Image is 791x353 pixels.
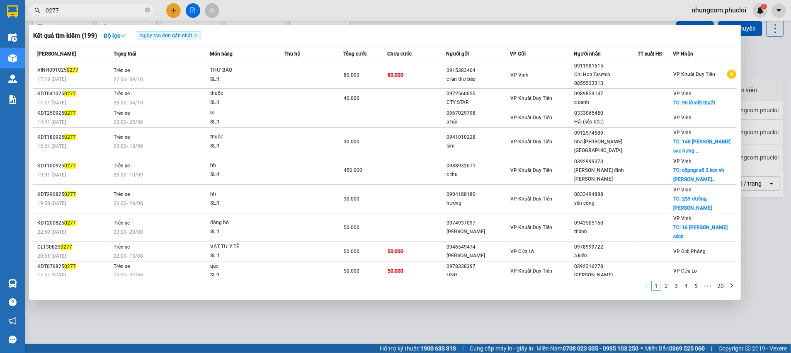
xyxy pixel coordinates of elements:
[574,51,601,57] span: Người nhận
[574,70,637,88] div: Chị Hoa Tasetco 0855533313
[210,242,272,251] div: VẬT TƯ Y TẾ
[661,281,671,291] li: 2
[9,298,17,306] span: question-circle
[574,227,637,236] div: thành
[673,115,692,121] span: VP Vinh
[652,281,661,290] a: 1
[638,51,663,57] span: TT xuất HĐ
[78,31,347,41] li: Hotline: 02386655777, 02462925925, 0944789456
[447,190,510,199] div: 0904188180
[97,29,133,42] button: Bộ lọcdown
[574,62,637,70] div: 0911981615
[574,219,637,227] div: 0943505168
[120,33,126,39] span: down
[673,268,697,274] span: VP Cửa Lò
[37,143,66,149] span: 12:31 [DATE]
[37,273,66,278] span: 11:31 [DATE]
[447,109,510,118] div: 0967029798
[67,67,78,73] span: 0277
[673,225,728,239] span: TC: 16 [PERSON_NAME] sách
[9,336,17,343] span: message
[447,199,510,208] div: hương
[446,51,469,57] span: Người gửi
[447,251,510,260] div: [PERSON_NAME]
[447,89,510,98] div: 0972560055
[114,91,130,97] span: Trên xe
[344,249,359,254] span: 50.000
[46,6,143,15] input: Tìm tên, số ĐT hoặc mã đơn
[447,133,510,142] div: 0941010228
[9,317,17,325] span: notification
[104,32,126,39] strong: Bộ lọc
[210,109,272,118] div: lk
[447,170,510,179] div: c thu
[673,71,715,77] span: VP Khuất Duy Tiến
[574,118,637,126] div: Hải (sếp bắc)
[727,281,737,291] li: Next Page
[388,249,403,254] span: 50.000
[574,251,637,260] div: a kiên
[344,72,359,78] span: 80.000
[114,172,143,178] span: 23:00 - 10/09
[37,119,66,125] span: 14:41 [DATE]
[574,109,637,118] div: 0333065450
[510,225,552,230] span: VP Khuất Duy Tiến
[37,133,111,142] div: KDT180925
[210,170,272,179] div: SL: 4
[510,249,534,254] span: VP Cửa Lò
[114,100,143,106] span: 23:00 - 04/10
[447,219,510,227] div: 0974937097
[64,91,76,97] span: 0277
[37,190,111,199] div: KDT290825
[691,281,701,291] li: 5
[37,76,66,82] span: 17:19 [DATE]
[673,91,692,97] span: VP Vinh
[673,158,692,164] span: VP Vinh
[64,264,76,269] span: 0277
[114,110,130,116] span: Trên xe
[37,109,111,118] div: KDT250925
[8,279,17,288] img: warehouse-icon
[114,163,130,169] span: Trên xe
[447,75,510,84] div: c lan thư báo
[447,66,510,75] div: 0915383404
[114,244,130,250] span: Trên xe
[574,271,637,280] div: [PERSON_NAME]
[671,281,681,291] li: 3
[8,95,17,104] img: solution-icon
[37,172,66,178] span: 19:31 [DATE]
[681,281,691,291] li: 4
[574,262,637,271] div: 0392316278
[673,215,692,221] span: VP Vinh
[10,60,79,74] b: GỬI : VP Vinh
[344,196,359,202] span: 30.000
[8,33,17,42] img: warehouse-icon
[574,166,637,184] div: [PERSON_NAME] đình [PERSON_NAME]
[447,243,510,251] div: 0946549474
[447,118,510,126] div: a hải
[64,191,76,197] span: 0277
[64,134,76,140] span: 0277
[510,115,552,121] span: VP Khuất Duy Tiến
[37,66,111,75] div: VINH091025
[64,163,76,169] span: 0277
[114,143,143,149] span: 23:00 - 18/09
[37,89,111,98] div: KDT041025
[64,110,76,116] span: 0277
[673,196,712,211] span: TC: 259 đường [PERSON_NAME]
[672,281,681,290] a: 3
[114,191,130,197] span: Trên xe
[37,253,66,259] span: 20:55 [DATE]
[78,20,347,31] li: [PERSON_NAME], [PERSON_NAME]
[574,243,637,251] div: 0978999722
[701,281,714,291] span: •••
[447,162,510,170] div: 0988932671
[37,243,111,251] div: CL130825
[210,118,272,127] div: SL: 1
[727,281,737,291] button: right
[210,51,233,57] span: Món hàng
[574,157,637,166] div: 0392999373
[510,196,552,202] span: VP Khuất Duy Tiến
[210,227,272,237] div: SL: 1
[114,51,136,57] span: Trạng thái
